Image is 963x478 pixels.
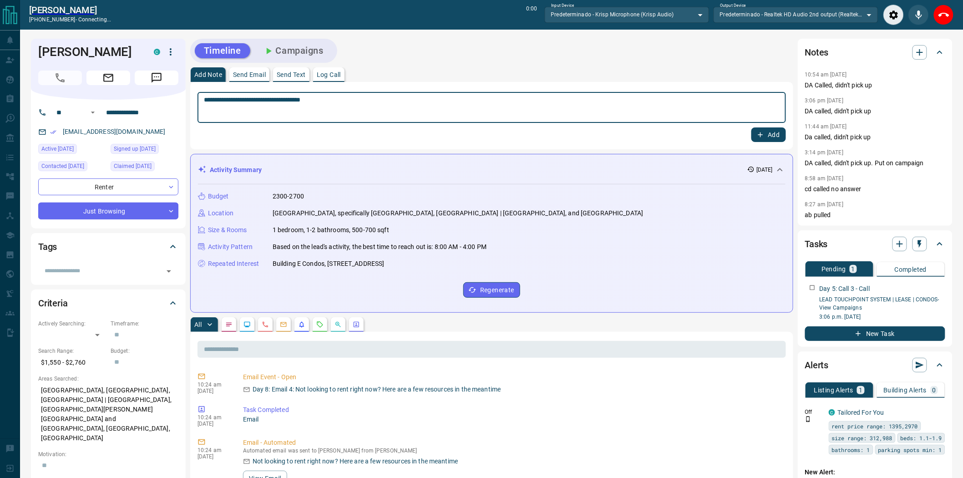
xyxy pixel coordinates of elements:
[243,438,782,447] p: Email - Automated
[805,97,844,104] p: 3:06 pm [DATE]
[38,236,178,258] div: Tags
[198,453,229,460] p: [DATE]
[933,387,936,393] p: 0
[38,292,178,314] div: Criteria
[253,457,458,466] p: Not looking to rent right now? Here are a few resources in the meantime
[198,414,229,421] p: 10:24 am
[243,415,782,424] p: Email
[933,5,954,25] div: End Call
[111,320,178,328] p: Timeframe:
[551,3,574,9] label: Input Device
[63,128,166,135] a: [EMAIL_ADDRESS][DOMAIN_NAME]
[162,265,175,278] button: Open
[814,387,854,393] p: Listing Alerts
[38,347,106,355] p: Search Range:
[908,5,929,25] div: Mute
[208,192,229,201] p: Budget
[901,433,942,442] span: beds: 1.1-1.9
[87,107,98,118] button: Open
[233,71,266,78] p: Send Email
[714,7,878,22] div: Predeterminado - Realtek HD Audio 2nd output (Realtek(R) Audio)
[859,387,862,393] p: 1
[208,259,259,269] p: Repeated Interest
[805,408,823,416] p: Off
[821,266,846,272] p: Pending
[198,162,786,178] div: Activity Summary[DATE]
[805,123,847,130] p: 11:44 am [DATE]
[805,81,945,90] p: DA Called, didn't pick up
[851,266,855,272] p: 1
[208,242,253,252] p: Activity Pattern
[805,149,844,156] p: 3:14 pm [DATE]
[208,225,247,235] p: Size & Rooms
[243,447,782,454] p: Automated email was sent to [PERSON_NAME] from [PERSON_NAME]
[38,161,106,174] div: Mon Aug 11 2025
[38,320,106,328] p: Actively Searching:
[243,372,782,382] p: Email Event - Open
[198,381,229,388] p: 10:24 am
[832,422,918,431] span: rent price range: 1395,2970
[38,296,68,310] h2: Criteria
[38,450,178,458] p: Motivation:
[832,433,892,442] span: size range: 312,988
[194,71,222,78] p: Add Note
[820,296,940,311] a: LEAD TOUCHPOINT SYSTEM | LEASE | CONDOS- View Campaigns
[41,144,74,153] span: Active [DATE]
[38,178,178,195] div: Renter
[78,16,111,23] span: connecting...
[195,43,250,58] button: Timeline
[805,175,844,182] p: 8:58 am [DATE]
[805,184,945,194] p: cd called no answer
[353,321,360,328] svg: Agent Actions
[838,409,884,416] a: Tailored For You
[805,201,844,208] p: 8:27 am [DATE]
[50,129,56,135] svg: Email Verified
[38,375,178,383] p: Areas Searched:
[273,259,385,269] p: Building E Condos, [STREET_ADDRESS]
[805,358,829,372] h2: Alerts
[526,5,537,25] p: 0:00
[805,326,945,341] button: New Task
[208,208,233,218] p: Location
[545,7,709,22] div: Predeterminado - Krisp Microphone (Krisp Audio)
[114,162,152,171] span: Claimed [DATE]
[114,144,156,153] span: Signed up [DATE]
[86,71,130,85] span: Email
[135,71,178,85] span: Message
[463,282,520,298] button: Regenerate
[273,208,644,218] p: [GEOGRAPHIC_DATA], specifically [GEOGRAPHIC_DATA], [GEOGRAPHIC_DATA] | [GEOGRAPHIC_DATA], and [GE...
[751,127,786,142] button: Add
[884,387,927,393] p: Building Alerts
[316,321,324,328] svg: Requests
[262,321,269,328] svg: Calls
[720,3,746,9] label: Output Device
[243,405,782,415] p: Task Completed
[111,161,178,174] div: Tue Jul 22 2025
[805,41,945,63] div: Notes
[805,45,829,60] h2: Notes
[38,71,82,85] span: Call
[820,313,945,321] p: 3:06 p.m. [DATE]
[29,15,111,24] p: [PHONE_NUMBER] -
[805,71,847,78] p: 10:54 am [DATE]
[111,144,178,157] div: Tue Jul 22 2025
[805,210,945,220] p: ab pulled
[154,49,160,55] div: condos.ca
[111,347,178,355] p: Budget:
[29,5,111,15] a: [PERSON_NAME]
[805,233,945,255] div: Tasks
[225,321,233,328] svg: Notes
[756,166,773,174] p: [DATE]
[280,321,287,328] svg: Emails
[273,225,389,235] p: 1 bedroom, 1-2 bathrooms, 500-700 sqft
[253,385,501,394] p: Day 8: Email 4: Not looking to rent right now? Here are a few resources in the meantime
[38,355,106,370] p: $1,550 - $2,760
[883,5,904,25] div: Audio Settings
[273,192,304,201] p: 2300-2700
[805,132,945,142] p: Da called, didn't pick up
[277,71,306,78] p: Send Text
[829,409,835,416] div: condos.ca
[805,237,828,251] h2: Tasks
[194,321,202,328] p: All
